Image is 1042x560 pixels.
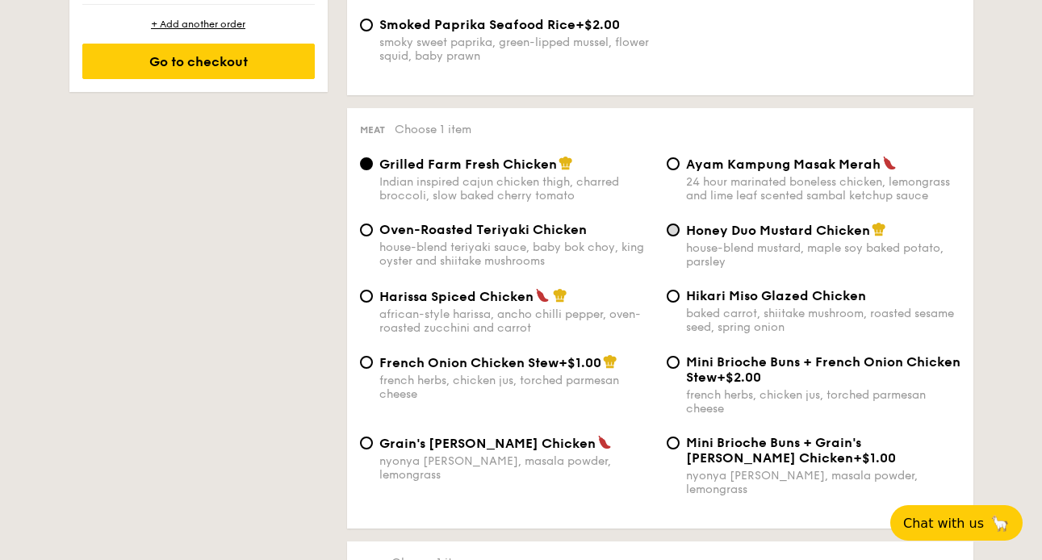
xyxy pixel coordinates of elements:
span: Grain's [PERSON_NAME] Chicken [379,436,596,451]
input: Grain's [PERSON_NAME] Chickennyonya [PERSON_NAME], masala powder, lemongrass [360,437,373,449]
span: Choose 1 item [395,123,471,136]
span: Mini Brioche Buns + French Onion Chicken Stew [686,354,960,385]
span: Oven-Roasted Teriyaki Chicken [379,222,587,237]
img: icon-chef-hat.a58ddaea.svg [603,354,617,369]
input: Mini Brioche Buns + French Onion Chicken Stew+$2.00french herbs, chicken jus, torched parmesan ch... [667,356,680,369]
span: +$2.00 [717,370,761,385]
span: Mini Brioche Buns + Grain's [PERSON_NAME] Chicken [686,435,861,466]
input: French Onion Chicken Stew+$1.00french herbs, chicken jus, torched parmesan cheese [360,356,373,369]
input: Hikari Miso Glazed Chickenbaked carrot, shiitake mushroom, roasted sesame seed, spring onion [667,290,680,303]
span: Honey Duo Mustard Chicken [686,223,870,238]
div: french herbs, chicken jus, torched parmesan cheese [379,374,654,401]
span: +$2.00 [575,17,620,32]
div: Indian inspired cajun chicken thigh, charred broccoli, slow baked cherry tomato [379,175,654,203]
span: Hikari Miso Glazed Chicken [686,288,866,303]
span: Harissa Spiced Chicken [379,289,534,304]
span: Chat with us [903,516,984,531]
img: icon-spicy.37a8142b.svg [882,156,897,170]
span: 🦙 [990,514,1010,533]
div: Go to checkout [82,44,315,79]
button: Chat with us🦙 [890,505,1023,541]
div: smoky sweet paprika, green-lipped mussel, flower squid, baby prawn [379,36,654,63]
input: Ayam Kampung Masak Merah24 hour marinated boneless chicken, lemongrass and lime leaf scented samb... [667,157,680,170]
input: Grilled Farm Fresh ChickenIndian inspired cajun chicken thigh, charred broccoli, slow baked cherr... [360,157,373,170]
div: house-blend mustard, maple soy baked potato, parsley [686,241,960,269]
div: french herbs, chicken jus, torched parmesan cheese [686,388,960,416]
span: Meat [360,124,385,136]
input: Mini Brioche Buns + Grain's [PERSON_NAME] Chicken+$1.00nyonya [PERSON_NAME], masala powder, lemon... [667,437,680,449]
input: Honey Duo Mustard Chickenhouse-blend mustard, maple soy baked potato, parsley [667,224,680,236]
img: icon-chef-hat.a58ddaea.svg [559,156,573,170]
input: Oven-Roasted Teriyaki Chickenhouse-blend teriyaki sauce, baby bok choy, king oyster and shiitake ... [360,224,373,236]
img: icon-chef-hat.a58ddaea.svg [553,288,567,303]
img: icon-spicy.37a8142b.svg [597,435,612,449]
div: baked carrot, shiitake mushroom, roasted sesame seed, spring onion [686,307,960,334]
div: house-blend teriyaki sauce, baby bok choy, king oyster and shiitake mushrooms [379,240,654,268]
div: nyonya [PERSON_NAME], masala powder, lemongrass [379,454,654,482]
img: icon-chef-hat.a58ddaea.svg [872,222,886,236]
div: african-style harissa, ancho chilli pepper, oven-roasted zucchini and carrot [379,307,654,335]
input: Smoked Paprika Seafood Rice+$2.00smoky sweet paprika, green-lipped mussel, flower squid, baby prawn [360,19,373,31]
div: 24 hour marinated boneless chicken, lemongrass and lime leaf scented sambal ketchup sauce [686,175,960,203]
div: + Add another order [82,18,315,31]
span: +$1.00 [559,355,601,370]
div: nyonya [PERSON_NAME], masala powder, lemongrass [686,469,960,496]
span: +$1.00 [853,450,896,466]
span: French Onion Chicken Stew [379,355,559,370]
img: icon-spicy.37a8142b.svg [535,288,550,303]
input: Harissa Spiced Chickenafrican-style harissa, ancho chilli pepper, oven-roasted zucchini and carrot [360,290,373,303]
span: Ayam Kampung Masak Merah [686,157,881,172]
span: Smoked Paprika Seafood Rice [379,17,575,32]
span: Grilled Farm Fresh Chicken [379,157,557,172]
